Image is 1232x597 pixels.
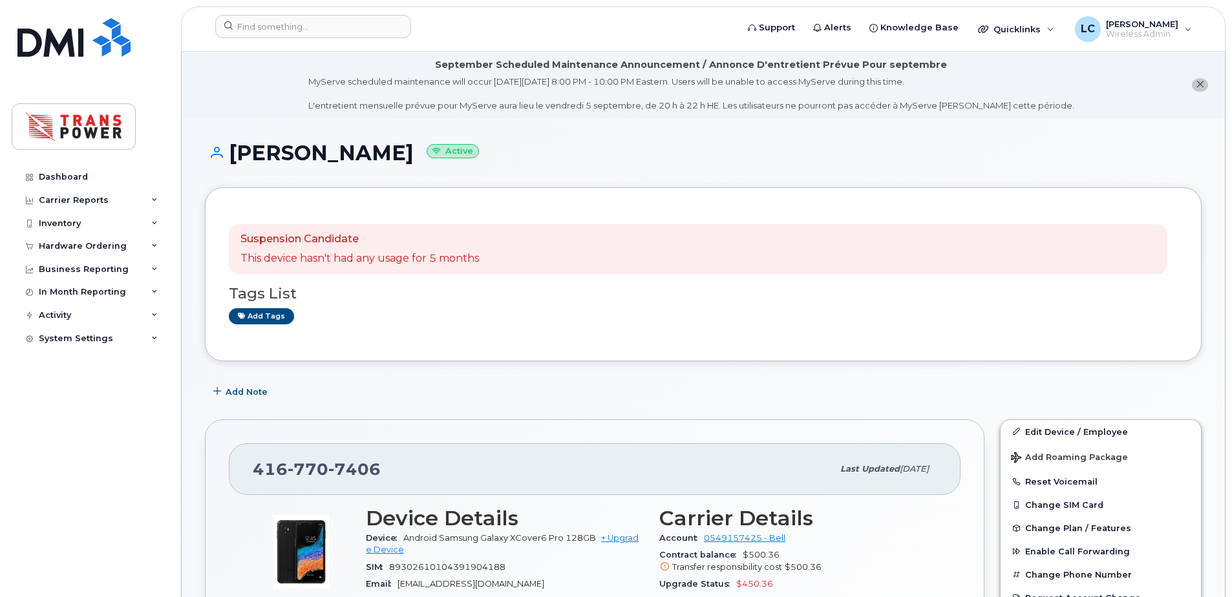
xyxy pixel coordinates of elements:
h3: Tags List [229,286,1178,302]
span: 770 [288,459,328,479]
h3: Carrier Details [659,507,937,530]
span: Add Roaming Package [1011,452,1128,465]
h1: [PERSON_NAME] [205,141,1202,164]
span: $450.36 [736,579,773,589]
button: Enable Call Forwarding [1001,539,1201,563]
button: Change Phone Number [1001,563,1201,586]
button: Change SIM Card [1001,493,1201,516]
a: Add tags [229,308,294,324]
small: Active [427,144,479,159]
span: [EMAIL_ADDRESS][DOMAIN_NAME] [398,579,544,589]
span: Upgrade Status [659,579,736,589]
span: Add Note [226,386,268,398]
span: Last updated [840,464,900,474]
p: Suspension Candidate [240,232,479,247]
button: Add Note [205,381,279,404]
span: Contract balance [659,550,743,560]
span: $500.36 [659,550,937,573]
button: Add Roaming Package [1001,443,1201,470]
span: Email [366,579,398,589]
span: Transfer responsibility cost [672,562,782,572]
h3: Device Details [366,507,644,530]
img: image20231002-3703462-133h4rb.jpeg [262,513,340,591]
span: Android Samsung Galaxy XCover6 Pro 128GB [403,533,596,543]
span: Device [366,533,403,543]
button: Reset Voicemail [1001,470,1201,493]
p: This device hasn't had any usage for 5 months [240,251,479,266]
div: MyServe scheduled maintenance will occur [DATE][DATE] 8:00 PM - 10:00 PM Eastern. Users will be u... [308,76,1074,112]
span: 7406 [328,459,381,479]
a: 0549157425 - Bell [704,533,785,543]
span: 416 [253,459,381,479]
span: Change Plan / Features [1025,523,1131,533]
span: Enable Call Forwarding [1025,547,1130,556]
span: SIM [366,562,389,572]
span: [DATE] [900,464,929,474]
span: Account [659,533,704,543]
span: 89302610104391904188 [389,562,505,572]
div: September Scheduled Maintenance Announcement / Annonce D'entretient Prévue Pour septembre [435,58,947,72]
button: close notification [1192,78,1208,92]
span: $500.36 [785,562,822,572]
a: Edit Device / Employee [1001,420,1201,443]
button: Change Plan / Features [1001,516,1201,539]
